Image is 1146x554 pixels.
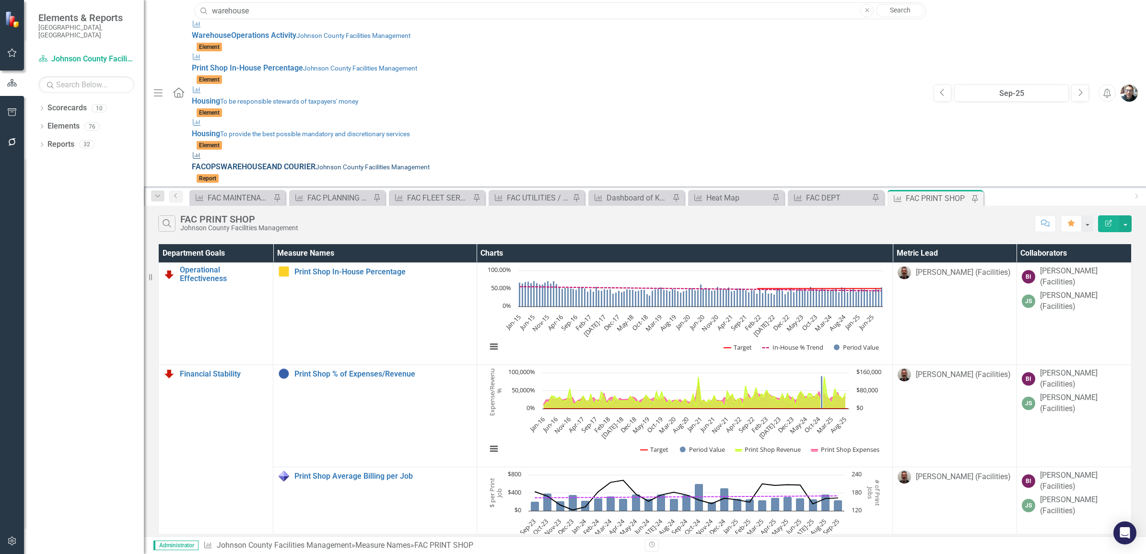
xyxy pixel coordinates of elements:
[407,192,470,204] div: FAC FLEET SERVICES
[856,403,863,412] text: $0
[705,288,707,307] path: Jul-20, 53.33333333. Period Value.
[620,292,622,307] path: Jan-18, 41.17647059. Period Value.
[737,415,756,435] text: Sep-22
[609,289,611,307] path: Sep-17, 48.55491329. Period Value.
[517,285,883,293] g: In-House % Trend, series 2 of 3. Line with 129 data points.
[482,266,888,362] div: Chart. Highcharts interactive chart.
[727,287,729,307] path: Mar-21, 53.48837209. Period Value.
[694,290,696,307] path: Mar-20, 46.30541872. Period Value.
[648,295,650,307] path: Nov-18, 31.46067416. Period Value.
[550,283,551,307] path: Dec-15, 65.2027027. Period Value.
[801,290,803,307] path: May-23, 47.9638009. Period Value.
[1022,372,1035,386] div: BI
[316,163,430,171] small: Johnson County Facilities Management
[778,289,780,307] path: Sep-22, 49.38271605. Period Value.
[749,415,769,435] text: Feb-23
[736,288,738,307] path: Jun-21, 50.67567568. Period Value.
[860,289,862,307] path: Feb-25, 50.33557047. Period Value.
[47,121,80,132] a: Elements
[835,289,837,307] path: May-24, 50.56818182. Period Value.
[735,445,801,454] button: Show Print Shop Revenue
[771,313,791,332] text: Dec-22
[770,293,772,307] path: Jun-22, 38.18181818. Period Value.
[776,288,778,307] path: Aug-22, 51.07526882. Period Value.
[180,370,268,378] a: Financial Stability
[599,415,625,440] text: [DATE]-18
[518,283,520,307] path: Jan-15, 68. Period Value.
[192,129,220,138] span: Housing
[573,313,593,332] text: Feb-17
[815,289,817,307] path: Oct-23, 49.11242604. Period Value.
[724,343,752,352] button: Show Target
[482,266,888,362] svg: Interactive chart
[1121,84,1138,102] button: John Beaudoin
[1040,266,1126,288] div: [PERSON_NAME] (Facilities)
[898,266,911,279] img: Brian Dowling
[615,313,635,333] text: May-18
[668,291,670,307] path: Jun-19, 43.03797468. Period Value.
[564,288,566,307] path: May-16, 53.08641975. Period Value.
[47,103,87,114] a: Scorecards
[555,284,557,307] path: Feb-16, 62.79069767. Period Value.
[784,294,786,307] path: Nov-22, 35.37414966. Period Value.
[567,288,569,307] path: Jun-16, 52.25806452. Period Value.
[391,192,470,204] a: FAC FLEET SERVICES
[767,294,769,307] path: May-22, 36.47798742. Period Value.
[750,290,752,307] path: Nov-21, 45.77464789. Period Value.
[784,313,805,333] text: May-23
[1040,392,1126,414] div: [PERSON_NAME] (Facilities)
[491,192,570,204] a: FAC UTILITIES / ENERGY MANAGEMENT
[906,192,969,204] div: FAC PRINT SHOP
[776,415,795,435] text: Dec-23
[846,292,848,307] path: Sep-24, 41.04046243. Period Value.
[700,284,702,307] path: May-20, 61.62790698. Period Value.
[5,11,22,27] img: ClearPoint Strategy
[579,415,598,435] text: Sep-17
[221,162,267,171] strong: WAREHOUSE
[603,289,605,307] path: Jul-17, 49.29577465. Period Value.
[843,288,845,307] path: Aug-24, 53.2967033. Period Value.
[691,288,693,307] path: Feb-20, 51.82926829. Period Value.
[164,368,175,379] img: Below Plan
[869,292,871,307] path: May-25, 41.54589372. Period Value.
[307,192,371,204] div: FAC PLANNING DESIGN & CONSTRUCTION
[38,76,134,93] input: Search Below...
[880,287,882,307] path: Sep-25, 54.60122699. Period Value.
[855,292,857,307] path: Dec-24, 41.35802469. Period Value.
[706,192,770,204] div: Heat Map
[192,118,924,151] a: HousingTo provide the best possible mandatory and discretionary servicesElement
[592,415,612,435] text: Feb-18
[764,289,766,307] path: Apr-22, 49.11242604. Period Value.
[856,367,881,376] text: $160,000
[830,290,831,307] path: Mar-24, 45.58139535. Period Value.
[512,386,535,394] text: 50,000%
[615,293,617,307] path: Nov-17, 38.92215569. Period Value.
[838,292,840,307] path: Jun-24, 40.13157895. Period Value.
[711,291,713,307] path: Sep-20, 44.95412844. Period Value.
[278,470,290,482] img: Data Only
[645,415,664,434] text: Oct-19
[220,97,358,105] small: To be responsible stewards of taxpayers' money​
[724,415,743,434] text: Apr-22
[530,283,532,307] path: May-15, 66.30824373. Period Value.
[685,415,704,434] text: Jan-21
[790,288,792,307] path: Jan-23, 52.63157895. Period Value.
[192,31,231,40] strong: Warehouse
[795,290,797,307] path: Mar-23, 45.69892473. Period Value.
[591,192,670,204] a: Dashboard of Key Performance Indicators Annual for Budget 2026
[1017,365,1131,467] td: Double-Click to Edit
[507,192,570,204] div: FAC UTILITIES / ENERGY MANAGEMENT
[827,313,847,333] text: Aug-24
[508,367,535,376] text: 100,000%
[38,54,134,65] a: Johnson County Facilities Management
[663,290,665,307] path: Apr-19, 47.18614719. Period Value.
[863,289,865,307] path: Mar-25, 48.57142857. Period Value.
[781,291,783,307] path: Oct-22, 45.09803922. Period Value.
[1022,270,1035,283] div: BI
[192,52,924,85] a: Print Shop In-House PercentageJohnson County Facilities ManagementElement
[640,445,668,454] button: Show Target
[541,407,850,411] g: Target, series 1 of 4. Line with 117 data points. Y axis, Expense/Revenue %.
[680,445,725,454] button: Show Period Value
[893,263,1017,365] td: Double-Click to Edit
